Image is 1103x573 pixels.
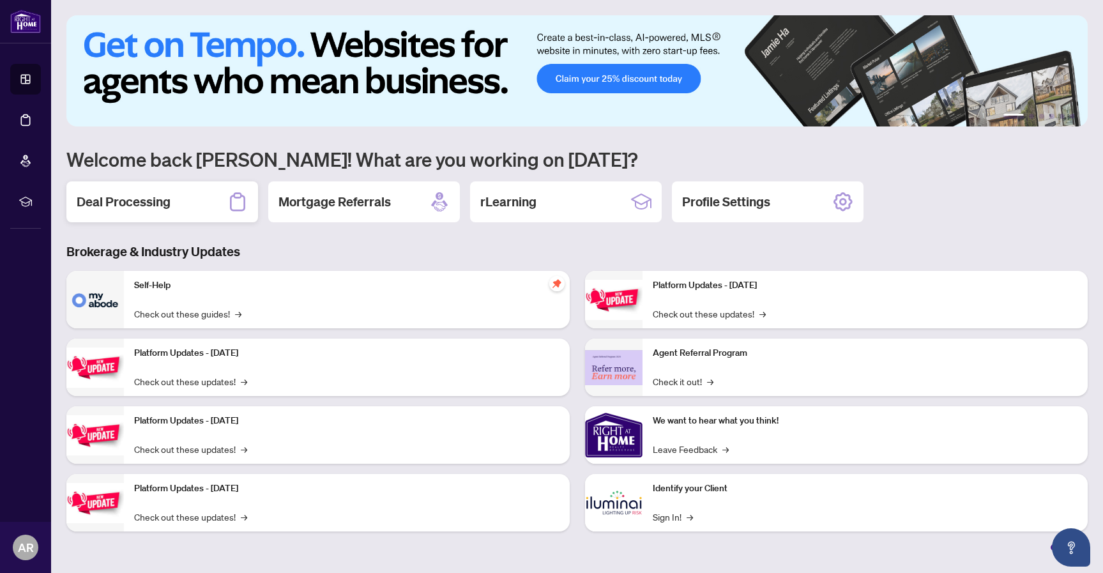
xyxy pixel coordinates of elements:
[77,193,171,211] h2: Deal Processing
[134,482,559,496] p: Platform Updates - [DATE]
[134,346,559,360] p: Platform Updates - [DATE]
[241,510,247,524] span: →
[134,279,559,293] p: Self-Help
[134,307,241,321] a: Check out these guides!→
[1060,114,1065,119] button: 5
[241,442,247,456] span: →
[1070,114,1075,119] button: 6
[653,279,1078,293] p: Platform Updates - [DATE]
[653,510,693,524] a: Sign In!→
[10,10,41,33] img: logo
[585,474,643,531] img: Identify your Client
[653,307,766,321] a: Check out these updates!→
[1052,528,1090,567] button: Open asap
[134,414,559,428] p: Platform Updates - [DATE]
[66,348,124,388] img: Platform Updates - September 16, 2025
[722,442,729,456] span: →
[134,442,247,456] a: Check out these updates!→
[134,374,247,388] a: Check out these updates!→
[682,193,770,211] h2: Profile Settings
[653,374,713,388] a: Check it out!→
[1039,114,1044,119] button: 3
[66,483,124,523] img: Platform Updates - July 8, 2025
[66,15,1088,126] img: Slide 0
[134,510,247,524] a: Check out these updates!→
[653,346,1078,360] p: Agent Referral Program
[66,243,1088,261] h3: Brokerage & Industry Updates
[653,414,1078,428] p: We want to hear what you think!
[480,193,536,211] h2: rLearning
[707,374,713,388] span: →
[235,307,241,321] span: →
[653,482,1078,496] p: Identify your Client
[585,280,643,320] img: Platform Updates - June 23, 2025
[66,147,1088,171] h1: Welcome back [PERSON_NAME]! What are you working on [DATE]?
[759,307,766,321] span: →
[1003,114,1024,119] button: 1
[1049,114,1054,119] button: 4
[585,350,643,385] img: Agent Referral Program
[549,276,565,291] span: pushpin
[66,415,124,455] img: Platform Updates - July 21, 2025
[687,510,693,524] span: →
[66,271,124,328] img: Self-Help
[278,193,391,211] h2: Mortgage Referrals
[1029,114,1034,119] button: 2
[585,406,643,464] img: We want to hear what you think!
[653,442,729,456] a: Leave Feedback→
[241,374,247,388] span: →
[18,539,34,556] span: AR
